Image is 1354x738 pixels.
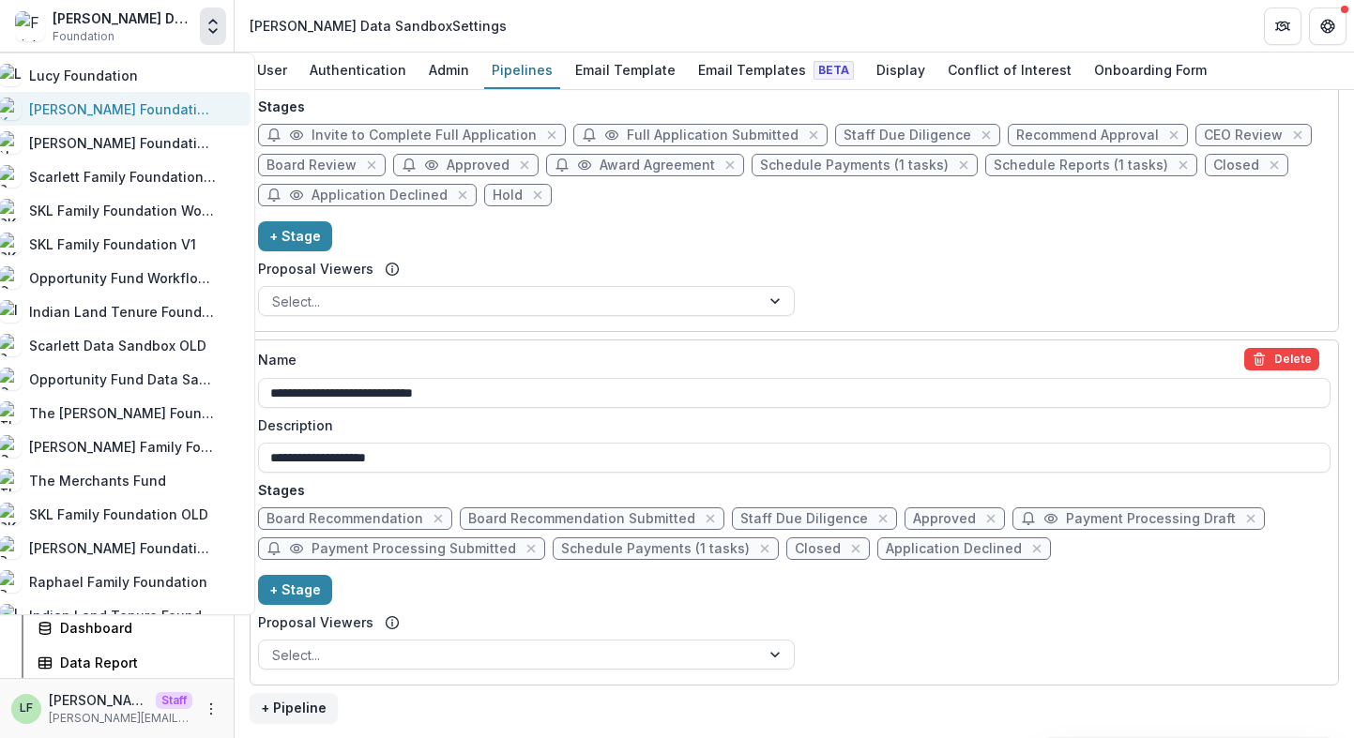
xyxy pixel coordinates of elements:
[886,541,1022,557] span: Application Declined
[484,56,560,83] div: Pipelines
[795,541,841,557] span: Closed
[312,541,516,557] span: Payment Processing Submitted
[940,53,1079,89] a: Conflict of Interest
[493,188,523,203] span: Hold
[53,8,192,28] div: [PERSON_NAME] Data Sandbox
[258,221,332,251] button: + Stage
[627,128,799,143] span: Full Application Submitted
[258,259,373,279] label: Proposal Viewers
[1309,8,1346,45] button: Get Help
[250,56,295,83] div: User
[49,690,148,710] p: [PERSON_NAME]
[421,53,477,89] a: Admin
[362,156,381,174] button: close
[484,53,560,89] a: Pipelines
[691,53,861,89] a: Email Templates Beta
[561,541,750,557] span: Schedule Payments (1 tasks)
[60,618,211,638] div: Dashboard
[804,126,823,144] button: close
[200,8,226,45] button: Open entity switcher
[869,53,933,89] a: Display
[1016,128,1159,143] span: Recommend Approval
[302,56,414,83] div: Authentication
[1087,53,1214,89] a: Onboarding Form
[49,710,192,727] p: [PERSON_NAME][EMAIL_ADDRESS][DOMAIN_NAME]
[53,28,114,45] span: Foundation
[258,612,373,632] label: Proposal Viewers
[258,575,332,605] button: + Stage
[994,158,1168,173] span: Schedule Reports (1 tasks)
[1213,158,1259,173] span: Closed
[1174,156,1193,174] button: close
[1264,8,1301,45] button: Partners
[258,350,297,369] p: Name
[266,511,423,527] span: Board Recommendation
[528,186,547,204] button: close
[60,653,211,672] div: Data Report
[814,61,854,80] span: Beta
[258,480,1331,500] p: Stages
[600,158,715,173] span: Award Agreement
[721,156,739,174] button: close
[258,97,1331,116] p: Stages
[421,56,477,83] div: Admin
[1204,128,1283,143] span: CEO Review
[515,156,534,174] button: close
[20,702,33,715] div: Lucy Fey
[1164,126,1183,144] button: close
[250,53,295,89] a: User
[1066,511,1236,527] span: Payment Processing Draft
[977,126,996,144] button: close
[701,509,720,528] button: close
[447,158,510,173] span: Approved
[30,647,226,678] a: Data Report
[1265,156,1284,174] button: close
[522,539,540,558] button: close
[429,509,448,528] button: close
[1244,348,1319,370] button: delete
[242,12,514,39] nav: breadcrumb
[940,56,1079,83] div: Conflict of Interest
[760,158,949,173] span: Schedule Payments (1 tasks)
[266,158,357,173] span: Board Review
[691,56,861,83] div: Email Templates
[468,511,695,527] span: Board Recommendation Submitted
[755,539,774,558] button: close
[954,156,973,174] button: close
[844,128,971,143] span: Staff Due Diligence
[913,511,976,527] span: Approved
[981,509,1000,528] button: close
[1241,509,1260,528] button: close
[200,698,222,720] button: More
[846,539,865,558] button: close
[312,128,537,143] span: Invite to Complete Full Application
[1087,56,1214,83] div: Onboarding Form
[1288,126,1307,144] button: close
[542,126,561,144] button: close
[15,11,45,41] img: Frist Data Sandbox
[869,56,933,83] div: Display
[30,612,226,643] a: Dashboard
[302,53,414,89] a: Authentication
[258,415,1319,435] label: Description
[312,188,448,203] span: Application Declined
[874,509,892,528] button: close
[156,692,192,709] p: Staff
[1027,539,1046,558] button: close
[453,186,472,204] button: close
[250,16,507,36] div: [PERSON_NAME] Data Sandbox Settings
[250,693,338,723] button: + Pipeline
[740,511,868,527] span: Staff Due Diligence
[568,53,683,89] a: Email Template
[568,56,683,83] div: Email Template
